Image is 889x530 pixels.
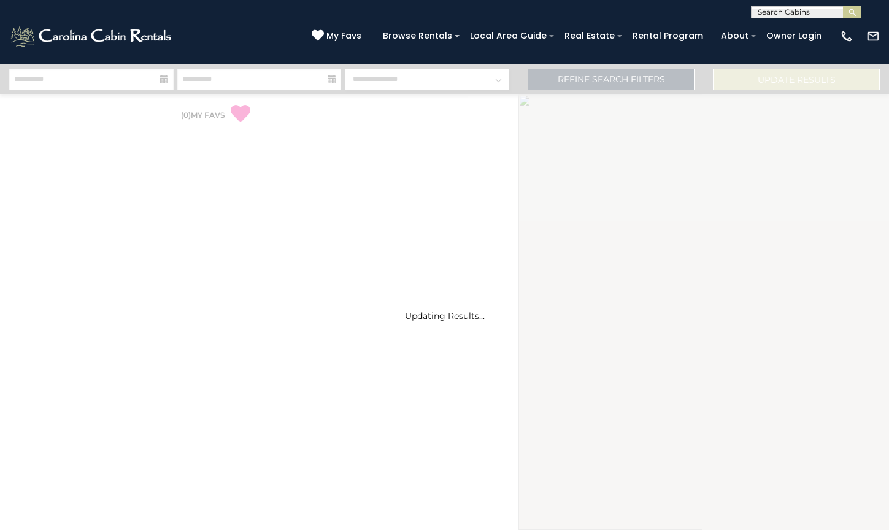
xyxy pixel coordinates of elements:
[312,29,364,43] a: My Favs
[840,29,853,43] img: phone-regular-white.png
[326,29,361,42] span: My Favs
[866,29,880,43] img: mail-regular-white.png
[9,24,175,48] img: White-1-2.png
[626,26,709,45] a: Rental Program
[760,26,828,45] a: Owner Login
[558,26,621,45] a: Real Estate
[464,26,553,45] a: Local Area Guide
[715,26,755,45] a: About
[377,26,458,45] a: Browse Rentals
